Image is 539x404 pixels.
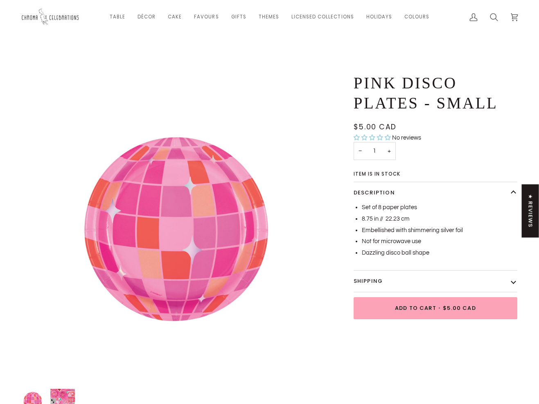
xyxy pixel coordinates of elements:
[436,304,443,312] span: •
[404,14,429,20] span: Colours
[354,135,392,141] span: 0.00 stars
[383,142,396,160] button: Increase quantity
[291,14,354,20] span: Licensed Collections
[354,182,517,203] button: Description
[366,14,392,20] span: Holidays
[362,214,517,223] li: 8.75 in // 22.23 cm
[354,122,397,132] span: $5.00 CAD
[522,184,539,237] div: Click to open Judge.me floating reviews tab
[362,226,517,235] li: Embellished with shimmering silver foil
[259,14,279,20] span: Themes
[354,73,511,113] h1: Pink Disco Plates - Small
[138,14,156,20] span: Décor
[354,271,517,292] button: Shipping
[354,172,416,177] span: Item is in stock
[392,135,421,141] span: No reviews
[354,142,396,160] input: Quantity
[443,304,476,312] span: $5.00 CAD
[362,248,517,257] li: Dazzling disco ball shape
[354,297,517,319] button: Add to Cart
[194,14,219,20] span: Favours
[20,73,332,385] img: Pink Disco Ball Plates
[362,237,517,246] li: Not for microwave use
[395,304,436,312] span: Add to Cart
[20,6,82,28] img: Chroma Celebrations
[362,203,517,212] li: Set of 8 paper plates
[231,14,246,20] span: Gifts
[168,14,182,20] span: Cake
[110,14,125,20] span: Table
[354,142,367,160] button: Decrease quantity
